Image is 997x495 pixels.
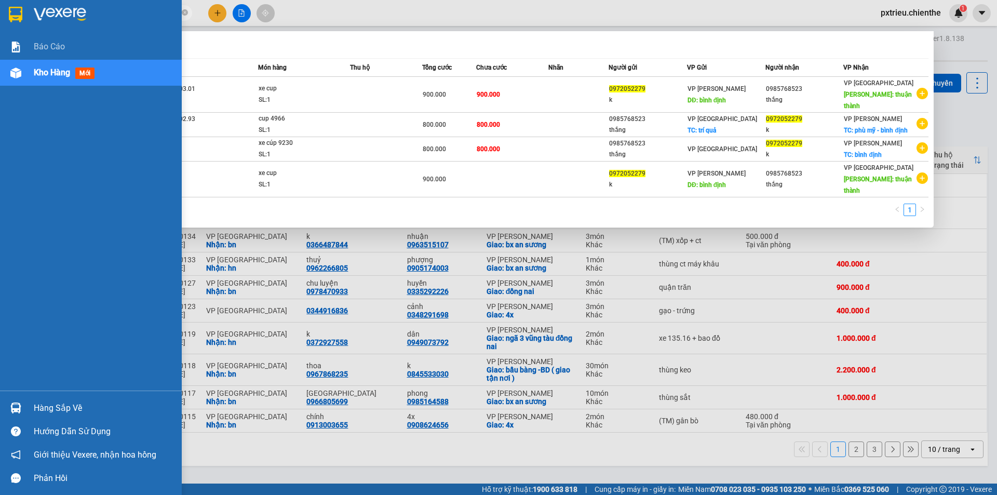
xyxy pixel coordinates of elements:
[34,40,65,53] span: Báo cáo
[350,64,370,71] span: Thu hộ
[11,450,21,460] span: notification
[10,403,21,413] img: warehouse-icon
[75,68,95,79] span: mới
[919,206,925,212] span: right
[477,91,500,98] span: 900.000
[609,64,637,71] span: Người gửi
[766,84,843,95] div: 0985768523
[609,85,645,92] span: 0972052279
[259,83,336,95] div: xe cup
[609,149,686,160] div: thắng
[423,176,446,183] span: 900.000
[259,168,336,179] div: xe cup
[844,91,912,110] span: [PERSON_NAME]: thuận thành
[609,95,686,105] div: k
[182,8,188,18] span: close-circle
[34,68,70,77] span: Kho hàng
[688,97,726,104] span: DĐ: bình định
[259,95,336,106] div: SL: 1
[917,118,928,129] span: plus-circle
[34,471,174,486] div: Phản hồi
[916,204,928,216] button: right
[916,204,928,216] li: Next Page
[258,64,287,71] span: Món hàng
[259,138,336,149] div: xe cúp 9230
[891,204,904,216] button: left
[34,448,156,461] span: Giới thiệu Vexere, nhận hoa hồng
[10,68,21,78] img: warehouse-icon
[687,64,707,71] span: VP Gửi
[182,9,188,16] span: close-circle
[766,125,843,136] div: k
[844,140,902,147] span: VP [PERSON_NAME]
[688,85,746,92] span: VP [PERSON_NAME]
[34,424,174,439] div: Hướng dẫn sử dụng
[548,64,563,71] span: Nhãn
[609,170,645,177] span: 0972052279
[688,170,746,177] span: VP [PERSON_NAME]
[423,91,446,98] span: 900.000
[259,113,336,125] div: cup 4966
[423,121,446,128] span: 800.000
[844,115,902,123] span: VP [PERSON_NAME]
[688,115,757,123] span: VP [GEOGRAPHIC_DATA]
[688,181,726,189] span: DĐ: bình định
[844,176,912,194] span: [PERSON_NAME]: thuận thành
[844,164,913,171] span: VP [GEOGRAPHIC_DATA]
[609,138,686,149] div: 0985768523
[10,42,21,52] img: solution-icon
[891,204,904,216] li: Previous Page
[11,473,21,483] span: message
[766,115,802,123] span: 0972052279
[422,64,452,71] span: Tổng cước
[843,64,869,71] span: VP Nhận
[34,400,174,416] div: Hàng sắp về
[609,114,686,125] div: 0985768523
[894,206,900,212] span: left
[476,64,507,71] span: Chưa cước
[917,142,928,154] span: plus-circle
[688,127,716,134] span: TC: trí quả
[688,145,757,153] span: VP [GEOGRAPHIC_DATA]
[766,179,843,190] div: thắng
[766,140,802,147] span: 0972052279
[844,79,913,87] span: VP [GEOGRAPHIC_DATA]
[766,168,843,179] div: 0985768523
[844,127,907,134] span: TC: phù mỹ - bình định
[904,204,915,216] a: 1
[766,95,843,105] div: thắng
[477,121,500,128] span: 800.000
[9,7,22,22] img: logo-vxr
[844,151,881,158] span: TC: bình định
[609,125,686,136] div: thắng
[11,426,21,436] span: question-circle
[917,88,928,99] span: plus-circle
[609,179,686,190] div: k
[477,145,500,153] span: 800.000
[259,125,336,136] div: SL: 1
[766,149,843,160] div: k
[917,172,928,184] span: plus-circle
[259,149,336,160] div: SL: 1
[765,64,799,71] span: Người nhận
[423,145,446,153] span: 800.000
[259,179,336,191] div: SL: 1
